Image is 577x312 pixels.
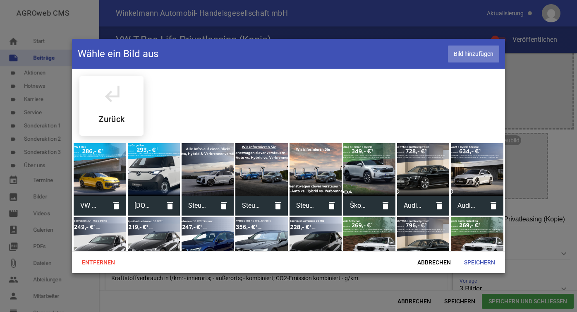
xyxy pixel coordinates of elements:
[322,196,342,216] i: delete
[448,46,499,62] span: Bild hinzufügen
[457,255,502,270] span: Speichern
[343,195,376,216] span: Škoda_Kodiaq Selection iV_349_Gewerbe.png
[106,196,126,216] i: delete
[128,195,160,216] span: ID.Buzz Pro Gewerbe.png
[235,195,268,216] span: Steuervorteile 2025 Elektro, Hybrid oder Verbrenner (1).png
[160,196,180,216] i: delete
[75,255,122,270] span: Entfernen
[376,196,395,216] i: delete
[397,195,429,216] span: Audi A8_Gewerbe.png
[451,195,483,216] span: Audi A6_hybrid_Gewerbe.png
[411,255,457,270] span: Abbrechen
[429,196,449,216] i: delete
[100,82,123,105] i: subdirectory_arrow_left
[214,196,234,216] i: delete
[182,195,214,216] span: Steuervorteile 2025 Elektro, Hybrid oder Verbrenner (2).png
[79,76,144,136] div: Vorschaubilder
[268,196,288,216] i: delete
[290,195,322,216] span: Steuervorteile 2025 Elektro, Hybrid oder Verbrenner.png
[74,195,106,216] span: VW T-Roc_Life.png
[98,115,124,123] h5: Zurück
[78,47,158,60] h4: Wähle ein Bild aus
[484,196,503,216] i: delete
